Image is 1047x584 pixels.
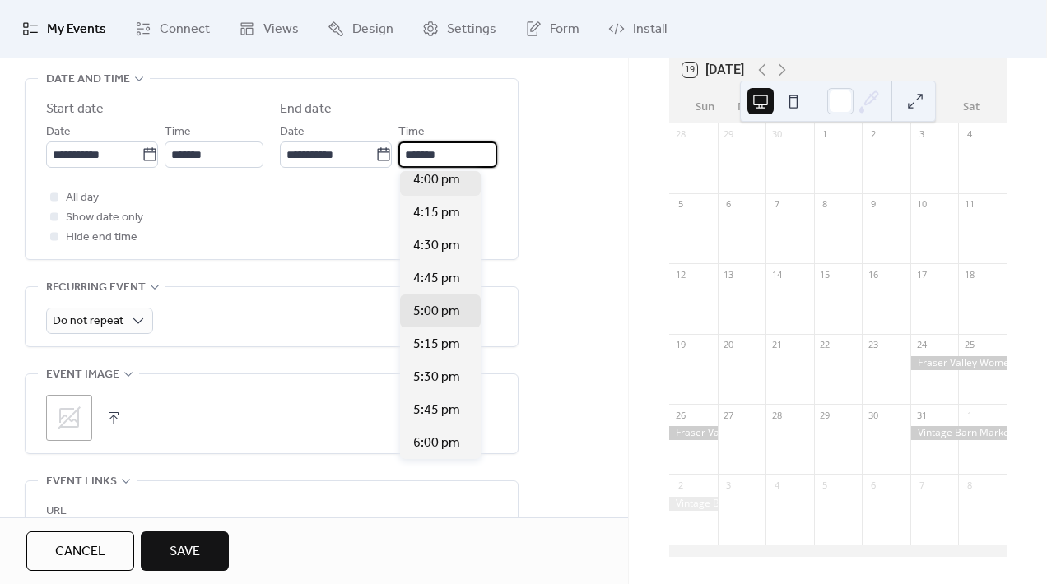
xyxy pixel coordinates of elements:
[413,170,460,190] span: 4:00 pm
[633,20,667,39] span: Install
[867,268,879,280] div: 16
[819,198,831,211] div: 8
[413,335,460,355] span: 5:15 pm
[770,268,783,280] div: 14
[770,339,783,351] div: 21
[963,479,975,491] div: 8
[669,497,718,511] div: Vintage Barn Market
[677,58,750,81] button: 19[DATE]
[674,479,686,491] div: 2
[46,472,117,492] span: Event links
[226,7,311,51] a: Views
[46,70,130,90] span: Date and time
[47,20,106,39] span: My Events
[727,90,771,123] div: Mon
[867,339,879,351] div: 23
[963,409,975,421] div: 1
[723,409,735,421] div: 27
[915,339,928,351] div: 24
[910,426,1007,440] div: Vintage Barn Market
[915,479,928,491] div: 7
[867,479,879,491] div: 6
[915,409,928,421] div: 31
[55,542,105,562] span: Cancel
[413,269,460,289] span: 4:45 pm
[723,339,735,351] div: 20
[770,479,783,491] div: 4
[413,433,460,453] span: 6:00 pm
[165,123,191,142] span: Time
[66,228,137,248] span: Hide end time
[915,128,928,141] div: 3
[723,268,735,280] div: 13
[398,123,425,142] span: Time
[46,100,104,119] div: Start date
[513,7,592,51] a: Form
[819,479,831,491] div: 5
[819,128,831,141] div: 1
[770,198,783,211] div: 7
[46,395,92,441] div: ;
[46,278,146,298] span: Recurring event
[867,198,879,211] div: 9
[949,90,993,123] div: Sat
[915,198,928,211] div: 10
[915,268,928,280] div: 17
[10,7,119,51] a: My Events
[160,20,210,39] span: Connect
[867,409,879,421] div: 30
[770,409,783,421] div: 28
[123,7,222,51] a: Connect
[674,409,686,421] div: 26
[413,368,460,387] span: 5:30 pm
[170,542,200,562] span: Save
[819,409,831,421] div: 29
[66,188,99,208] span: All day
[280,123,305,142] span: Date
[66,208,143,228] span: Show date only
[550,20,579,39] span: Form
[910,356,1007,370] div: Fraser Valley Women's Expo
[413,401,460,420] span: 5:45 pm
[963,339,975,351] div: 25
[280,100,332,119] div: End date
[53,310,123,332] span: Do not repeat
[46,123,71,142] span: Date
[723,198,735,211] div: 6
[46,502,494,521] div: URL
[413,203,460,223] span: 4:15 pm
[867,128,879,141] div: 2
[963,198,975,211] div: 11
[963,268,975,280] div: 18
[26,531,134,571] button: Cancel
[674,128,686,141] div: 28
[352,20,393,39] span: Design
[723,128,735,141] div: 29
[447,20,496,39] span: Settings
[770,128,783,141] div: 30
[682,90,727,123] div: Sun
[413,236,460,256] span: 4:30 pm
[263,20,299,39] span: Views
[315,7,406,51] a: Design
[674,339,686,351] div: 19
[141,531,229,571] button: Save
[596,7,679,51] a: Install
[413,302,460,322] span: 5:00 pm
[674,268,686,280] div: 12
[963,128,975,141] div: 4
[410,7,509,51] a: Settings
[46,365,119,385] span: Event image
[669,426,718,440] div: Fraser Valley Women's Expo
[723,479,735,491] div: 3
[674,198,686,211] div: 5
[819,268,831,280] div: 15
[819,339,831,351] div: 22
